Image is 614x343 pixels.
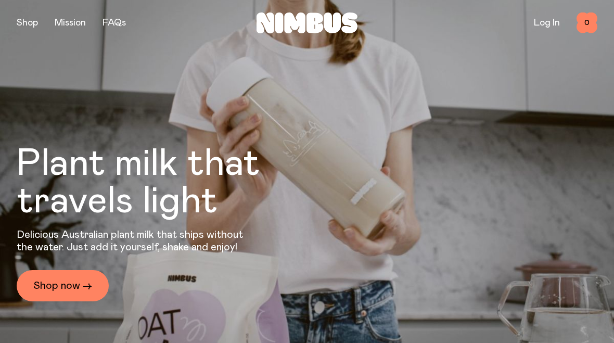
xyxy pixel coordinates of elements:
[577,12,597,33] button: 0
[17,270,109,301] a: Shop now →
[103,18,126,28] a: FAQs
[534,18,560,28] a: Log In
[55,18,86,28] a: Mission
[17,228,250,253] p: Delicious Australian plant milk that ships without the water. Just add it yourself, shake and enjoy!
[17,145,316,220] h1: Plant milk that travels light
